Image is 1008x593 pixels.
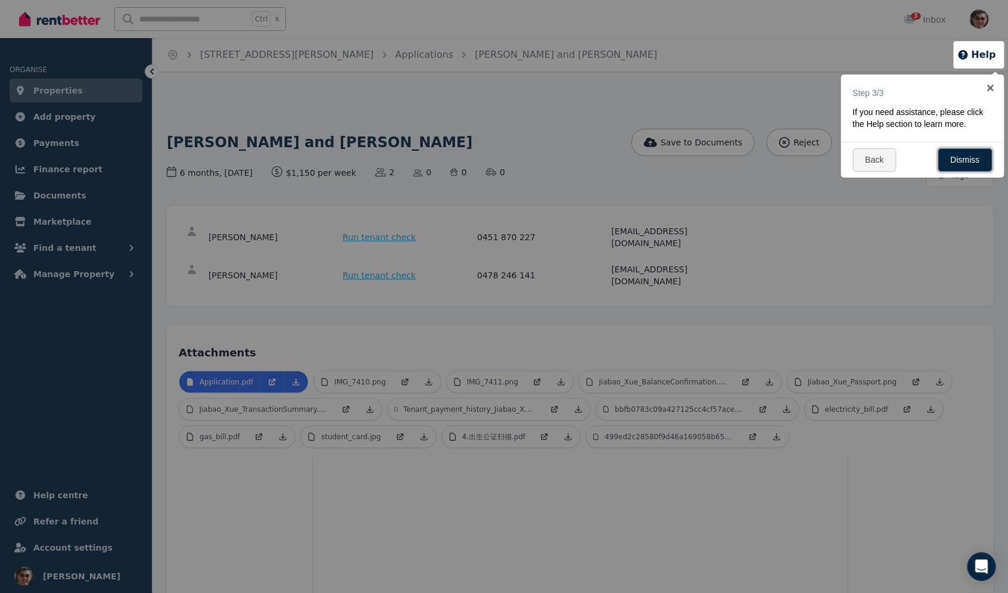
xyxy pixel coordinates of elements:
[853,148,897,172] a: Back
[957,48,996,62] button: Help
[938,148,993,172] a: Dismiss
[853,106,985,130] p: If you need assistance, please click the Help section to learn more.
[967,552,996,581] div: Open Intercom Messenger
[978,74,1004,101] a: ×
